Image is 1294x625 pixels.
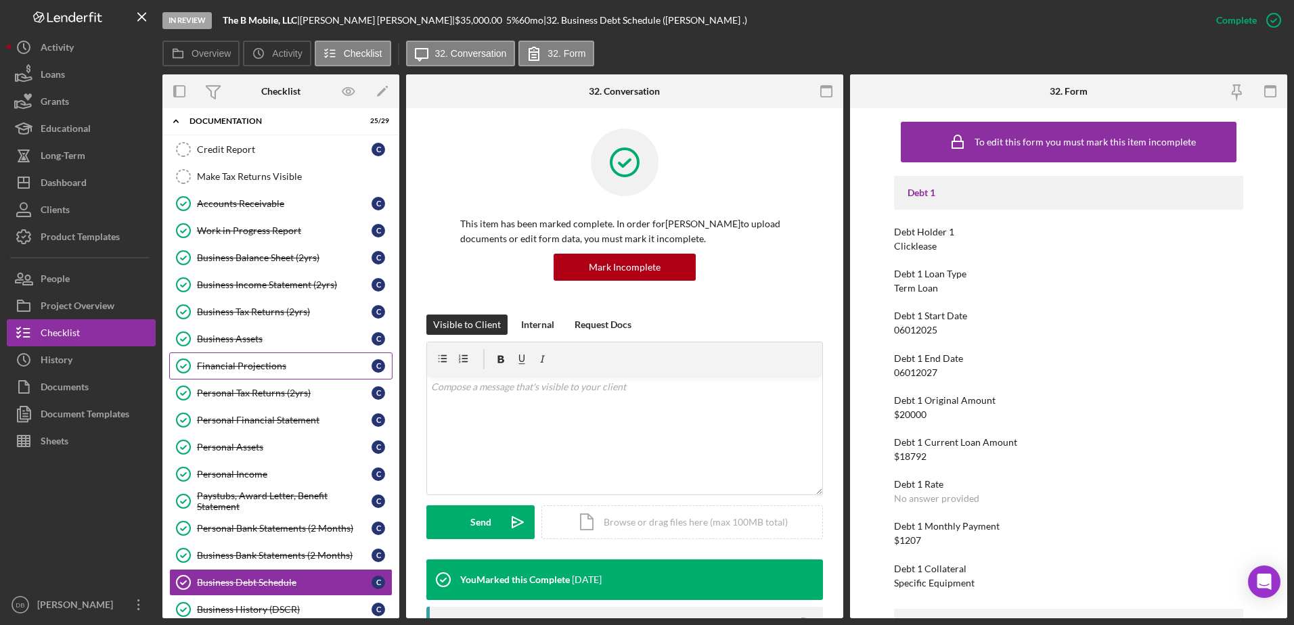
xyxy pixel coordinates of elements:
div: Debt 1 Start Date [894,310,1244,321]
div: Clients [41,196,70,227]
div: C [372,305,385,319]
button: Mark Incomplete [554,254,696,281]
div: | 32. Business Debt Schedule ([PERSON_NAME] .) [543,15,747,26]
button: Visible to Client [426,315,508,335]
div: Debt 1 Collateral [894,563,1244,574]
div: Checklist [41,319,80,350]
div: Documents [41,373,89,404]
button: Complete [1203,7,1287,34]
div: Business Balance Sheet (2yrs) [197,252,372,263]
div: Clicklease [894,241,937,252]
div: Debt 1 Current Loan Amount [894,437,1244,448]
div: Project Overview [41,292,114,323]
div: In Review [162,12,212,29]
button: Sheets [7,427,156,455]
button: Overview [162,41,240,66]
div: Make Tax Returns Visible [197,171,392,182]
a: Business History (DSCR)C [169,596,393,623]
div: You Marked this Complete [460,574,570,585]
a: Personal Bank Statements (2 Months)C [169,515,393,542]
div: Business Bank Statements (2 Months) [197,550,372,561]
div: 06012025 [894,325,937,335]
div: Personal Income [197,469,372,480]
div: Internal [521,315,554,335]
button: Long-Term [7,142,156,169]
label: 32. Form [548,48,585,59]
button: People [7,265,156,292]
div: To edit this form you must mark this item incomplete [975,137,1196,147]
div: C [372,224,385,237]
div: Personal Assets [197,442,372,453]
div: Educational [41,115,91,145]
label: Overview [192,48,231,59]
a: Business AssetsC [169,325,393,352]
div: History [41,346,72,377]
div: C [372,603,385,616]
button: Checklist [315,41,391,66]
div: 5 % [506,15,519,26]
a: Credit ReportC [169,136,393,163]
div: C [372,576,385,589]
div: Visible to Client [433,315,501,335]
div: C [372,143,385,156]
button: Activity [243,41,311,66]
div: C [372,359,385,373]
div: Debt 1 Loan Type [894,269,1244,279]
div: C [372,332,385,346]
button: Documents [7,373,156,400]
button: Checklist [7,319,156,346]
a: Personal IncomeC [169,461,393,488]
label: 32. Conversation [435,48,507,59]
div: Debt 1 End Date [894,353,1244,364]
div: Document Templates [41,400,129,431]
div: Debt 1 [908,187,1230,198]
button: Internal [514,315,561,335]
div: 06012027 [894,367,937,378]
a: Project Overview [7,292,156,319]
a: Accounts ReceivableC [169,190,393,217]
div: People [41,265,70,296]
label: Activity [272,48,302,59]
div: Request Docs [575,315,631,335]
a: Business Balance Sheet (2yrs)C [169,244,393,271]
button: Dashboard [7,169,156,196]
div: Long-Term [41,142,85,172]
a: Personal Financial StatementC [169,407,393,434]
div: Product Templates [41,223,120,254]
button: History [7,346,156,373]
div: Dashboard [41,169,87,200]
button: Request Docs [568,315,638,335]
button: 32. Conversation [406,41,516,66]
div: 60 mo [519,15,543,26]
div: 32. Conversation [589,86,660,97]
div: C [372,522,385,535]
div: C [372,467,385,481]
div: Personal Financial Statement [197,415,372,425]
button: Send [426,505,535,539]
div: C [372,197,385,210]
a: Financial ProjectionsC [169,352,393,379]
button: Clients [7,196,156,223]
button: Activity [7,34,156,61]
div: Grants [41,88,69,118]
button: DB[PERSON_NAME] [7,591,156,618]
div: [PERSON_NAME] [PERSON_NAME] | [300,15,455,26]
button: Educational [7,115,156,142]
a: Grants [7,88,156,115]
div: Complete [1216,7,1257,34]
button: Loans [7,61,156,88]
div: C [372,494,385,508]
div: Personal Tax Returns (2yrs) [197,388,372,398]
div: Business Income Statement (2yrs) [197,279,372,290]
div: 25 / 29 [365,117,389,125]
div: Credit Report [197,144,372,155]
div: Personal Bank Statements (2 Months) [197,523,372,534]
